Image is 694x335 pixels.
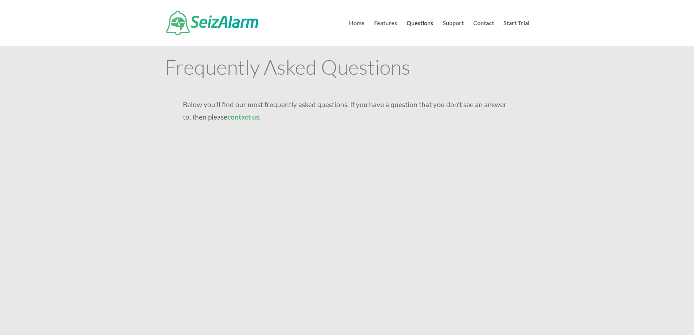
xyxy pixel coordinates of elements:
[629,307,686,327] iframe: Help widget launcher
[473,20,494,46] a: Contact
[183,98,511,123] p: Below you’ll find our most frequently asked questions. If you have a question that you don’t see ...
[443,20,464,46] a: Support
[349,20,365,46] a: Home
[227,113,259,121] a: contact us
[374,20,397,46] a: Features
[166,11,258,35] img: SeizAlarm
[165,57,529,81] h1: Frequently Asked Questions
[407,20,433,46] a: Questions
[503,20,529,46] a: Start Trial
